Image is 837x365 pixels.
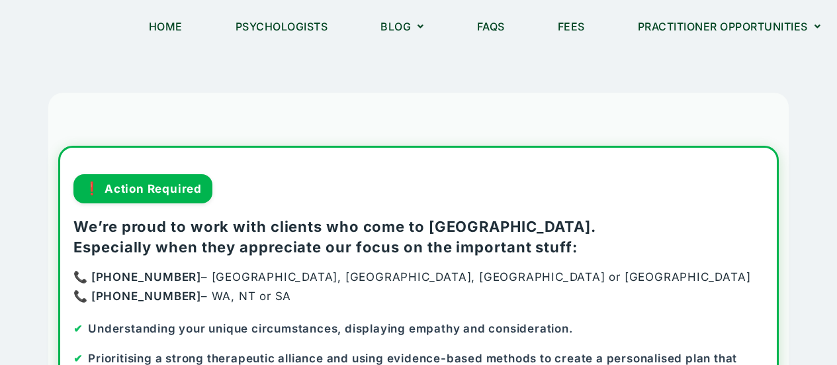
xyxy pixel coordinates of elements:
[73,268,764,306] p: – [GEOGRAPHIC_DATA], [GEOGRAPHIC_DATA], [GEOGRAPHIC_DATA] or [GEOGRAPHIC_DATA] – WA, NT or SA
[73,289,201,303] strong: 📞 [PHONE_NUMBER]
[73,217,764,258] h3: We’re proud to work with clients who come to [GEOGRAPHIC_DATA]. Especially when they appreciate o...
[73,174,212,203] div: Action Required
[88,322,572,335] strong: Understanding your unique circumstances, displaying empathy and consideration.
[73,270,201,284] strong: 📞 [PHONE_NUMBER]
[219,11,345,42] a: Psychologists
[364,11,441,42] a: Blog
[541,11,601,42] a: Fees
[132,11,199,42] a: Home
[461,11,521,42] a: FAQs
